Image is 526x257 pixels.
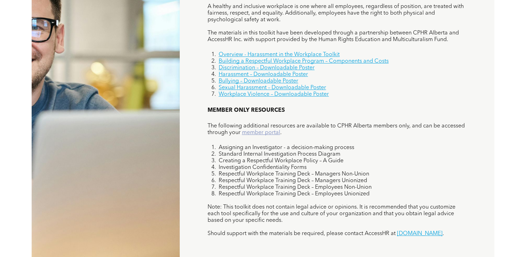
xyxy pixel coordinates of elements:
[219,72,308,77] a: Harassment – Downloadable Poster
[219,65,315,71] a: Discrimination – Downloadable Poster
[208,30,459,42] span: The materials in this toolkit have been developed through a partnership between CPHR Alberta and ...
[219,52,340,57] a: Overview - Harassment in the Workplace Toolkit
[219,78,298,84] a: Bullying – Downloadable Poster
[219,185,372,190] span: Respectful Workplace Training Deck – Employees Non-Union
[242,130,280,135] a: member portal
[219,85,326,91] a: Sexual Harassment – Downloadable Poster
[280,130,282,135] span: .
[397,231,443,236] a: [DOMAIN_NAME]
[219,59,389,64] a: Building a Respectful Workplace Program – Components and Costs
[219,92,329,97] a: Workplace Violence – Downloadable Poster
[219,165,307,170] span: Investigation Confidentiality Forms
[208,108,285,113] span: MEMBER ONLY RESOURCES
[219,178,367,184] span: Respectful Workplace Training Deck – Managers Unionized
[219,191,370,197] span: Respectful Workplace Training Deck – Employees Unionized
[219,171,369,177] span: Respectful Workplace Training Deck – Managers Non-Union
[219,158,343,164] span: Creating a Respectful Workplace Policy – A Guide
[208,4,464,23] span: A healthy and inclusive workplace is one where all employees, regardless of position, are treated...
[219,145,354,150] span: Assigning an Investigator - a decision-making process
[208,204,455,223] span: Note: This toolkit does not contain legal advice or opinions. It is recommended that you customiz...
[208,231,396,236] span: Should support with the materials be required, please contact AccessHR at
[208,123,465,135] span: The following additional resources are available to CPHR Alberta members only, and can be accesse...
[219,151,340,157] span: Standard Internal Investigation Process Diagram
[443,231,444,236] span: .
